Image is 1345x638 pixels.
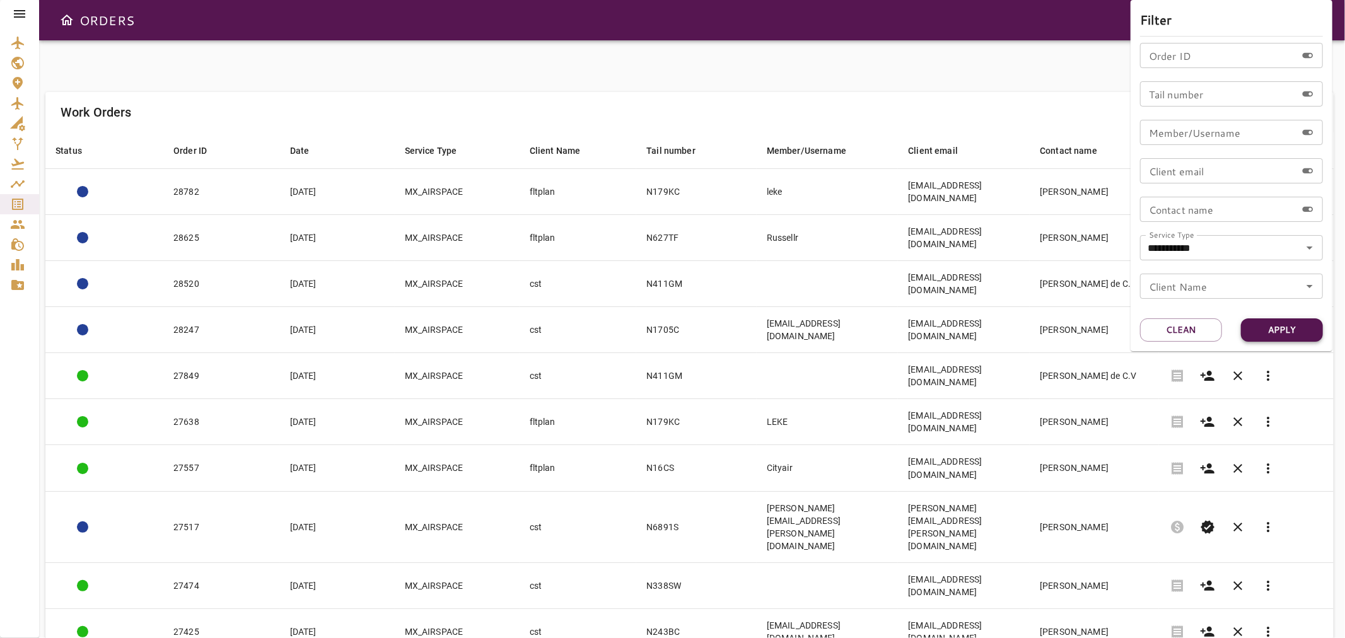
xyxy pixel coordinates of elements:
[1140,318,1222,342] button: Clean
[1149,229,1194,240] label: Service Type
[1140,9,1323,30] h6: Filter
[1241,318,1323,342] button: Apply
[1301,239,1319,257] button: Open
[1301,277,1319,295] button: Open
